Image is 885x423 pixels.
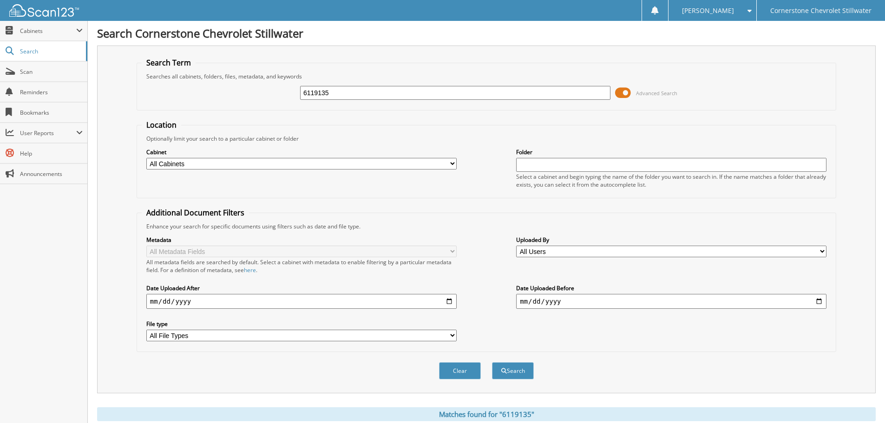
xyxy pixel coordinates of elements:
[770,8,872,13] span: Cornerstone Chevrolet Stillwater
[97,407,876,421] div: Matches found for "6119135"
[146,294,457,309] input: start
[516,148,826,156] label: Folder
[146,284,457,292] label: Date Uploaded After
[20,170,83,178] span: Announcements
[492,362,534,379] button: Search
[142,120,181,130] legend: Location
[20,27,76,35] span: Cabinets
[244,266,256,274] a: here
[97,26,876,41] h1: Search Cornerstone Chevrolet Stillwater
[20,109,83,117] span: Bookmarks
[516,284,826,292] label: Date Uploaded Before
[20,88,83,96] span: Reminders
[9,4,79,17] img: scan123-logo-white.svg
[20,47,81,55] span: Search
[20,150,83,157] span: Help
[20,129,76,137] span: User Reports
[146,320,457,328] label: File type
[516,294,826,309] input: end
[516,236,826,244] label: Uploaded By
[142,58,196,68] legend: Search Term
[439,362,481,379] button: Clear
[682,8,734,13] span: [PERSON_NAME]
[20,68,83,76] span: Scan
[142,135,831,143] div: Optionally limit your search to a particular cabinet or folder
[146,258,457,274] div: All metadata fields are searched by default. Select a cabinet with metadata to enable filtering b...
[146,148,457,156] label: Cabinet
[142,208,249,218] legend: Additional Document Filters
[146,236,457,244] label: Metadata
[142,222,831,230] div: Enhance your search for specific documents using filters such as date and file type.
[516,173,826,189] div: Select a cabinet and begin typing the name of the folder you want to search in. If the name match...
[142,72,831,80] div: Searches all cabinets, folders, files, metadata, and keywords
[636,90,677,97] span: Advanced Search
